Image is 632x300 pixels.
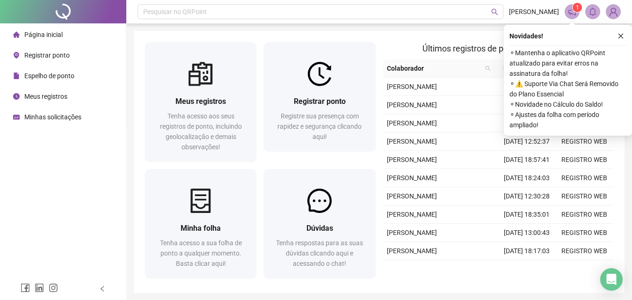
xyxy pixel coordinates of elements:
span: left [99,285,106,292]
td: [DATE] 18:35:01 [498,205,556,224]
span: Espelho de ponto [24,72,74,80]
span: ⚬ Mantenha o aplicativo QRPoint atualizado para evitar erros na assinatura da folha! [509,48,626,79]
td: [DATE] 18:17:03 [498,242,556,260]
span: ⚬ Ajustes da folha com período ampliado! [509,110,626,130]
span: file [13,73,20,79]
span: Registre sua presença com rapidez e segurança clicando aqui! [277,112,362,140]
td: REGISTRO WEB [556,151,613,169]
span: Registrar ponto [294,97,346,106]
span: schedule [13,114,20,120]
span: [PERSON_NAME] [509,7,559,17]
span: Minha folha [181,224,221,233]
td: REGISTRO WEB [556,187,613,205]
td: REGISTRO WEB [556,205,613,224]
span: Registrar ponto [24,51,70,59]
span: Meus registros [24,93,67,100]
span: Tenha respostas para as suas dúvidas clicando aqui e acessando o chat! [276,239,363,267]
span: [PERSON_NAME] [387,101,437,109]
span: Novidades ! [509,31,543,41]
span: [PERSON_NAME] [387,83,437,90]
td: [DATE] 18:25:26 [498,78,556,96]
span: [PERSON_NAME] [387,174,437,182]
td: [DATE] 12:52:37 [498,132,556,151]
span: [PERSON_NAME] [387,229,437,236]
td: REGISTRO WEB [556,242,613,260]
a: DúvidasTenha respostas para as suas dúvidas clicando aqui e acessando o chat! [264,169,375,278]
span: [PERSON_NAME] [387,192,437,200]
td: [DATE] 13:00:43 [498,224,556,242]
span: [PERSON_NAME] [387,138,437,145]
td: [DATE] 12:23:46 [498,260,556,278]
td: REGISTRO WEB [556,224,613,242]
span: notification [568,7,576,16]
sup: 1 [573,3,582,12]
span: 1 [576,4,579,11]
span: Dúvidas [306,224,333,233]
span: search [483,61,493,75]
a: Minha folhaTenha acesso a sua folha de ponto a qualquer momento. Basta clicar aqui! [145,169,256,278]
span: [PERSON_NAME] [387,247,437,255]
span: [PERSON_NAME] [387,156,437,163]
span: Tenha acesso a sua folha de ponto a qualquer momento. Basta clicar aqui! [160,239,242,267]
span: ⚬ ⚠️ Suporte Via Chat Será Removido do Plano Essencial [509,79,626,99]
td: REGISTRO WEB [556,260,613,278]
span: search [491,8,498,15]
a: Meus registrosTenha acesso aos seus registros de ponto, incluindo geolocalização e demais observa... [145,42,256,161]
span: Data/Hora [498,63,539,73]
td: REGISTRO WEB [556,132,613,151]
img: 90375 [606,5,620,19]
span: Minhas solicitações [24,113,81,121]
td: REGISTRO WEB [556,169,613,187]
span: home [13,31,20,38]
span: [PERSON_NAME] [387,119,437,127]
span: clock-circle [13,93,20,100]
div: Open Intercom Messenger [600,268,623,291]
th: Data/Hora [494,59,550,78]
span: instagram [49,283,58,293]
span: ⚬ Novidade no Cálculo do Saldo! [509,99,626,110]
td: [DATE] 12:36:48 [498,96,556,114]
span: Últimos registros de ponto sincronizados [422,44,574,53]
span: Tenha acesso aos seus registros de ponto, incluindo geolocalização e demais observações! [160,112,242,151]
span: [PERSON_NAME] [387,211,437,218]
span: search [485,66,491,71]
span: linkedin [35,283,44,293]
td: [DATE] 18:24:03 [498,169,556,187]
td: [DATE] 12:30:28 [498,187,556,205]
a: Registrar pontoRegistre sua presença com rapidez e segurança clicando aqui! [264,42,375,151]
span: Página inicial [24,31,63,38]
span: bell [588,7,597,16]
span: Meus registros [175,97,226,106]
span: close [617,33,624,39]
span: facebook [21,283,30,293]
span: Colaborador [387,63,482,73]
span: environment [13,52,20,59]
td: [DATE] 18:57:41 [498,151,556,169]
td: [DATE] 18:29:04 [498,114,556,132]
